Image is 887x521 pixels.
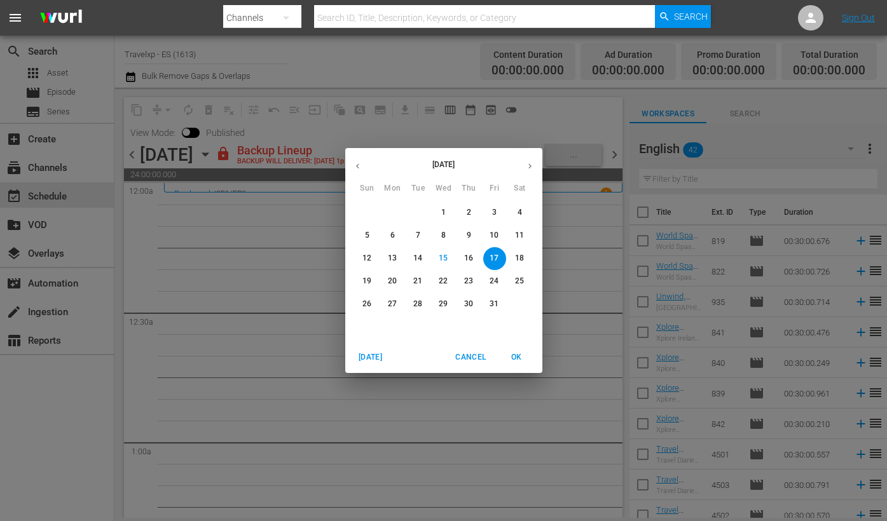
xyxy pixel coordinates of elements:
p: 26 [362,299,371,309]
button: [DATE] [350,347,391,368]
button: 20 [382,270,404,293]
p: 28 [413,299,422,309]
p: 3 [492,207,497,218]
p: 17 [490,253,499,264]
span: Fri [483,182,506,195]
button: 24 [483,270,506,293]
button: 2 [458,201,481,224]
p: 6 [390,230,395,241]
span: Search [674,5,708,28]
button: 11 [509,224,532,247]
p: 10 [490,230,499,241]
p: 16 [464,253,473,264]
p: 20 [388,276,397,287]
button: 1 [432,201,455,224]
button: 17 [483,247,506,270]
button: 19 [356,270,379,293]
p: 9 [467,230,471,241]
button: 16 [458,247,481,270]
p: 11 [515,230,524,241]
span: Wed [432,182,455,195]
span: OK [502,351,532,364]
button: 14 [407,247,430,270]
button: 10 [483,224,506,247]
button: 4 [509,201,532,224]
p: 27 [388,299,397,309]
a: Sign Out [842,13,875,23]
p: 24 [490,276,499,287]
button: 29 [432,293,455,316]
button: 21 [407,270,430,293]
span: Thu [458,182,481,195]
button: Cancel [450,347,491,368]
p: 2 [467,207,471,218]
button: 5 [356,224,379,247]
p: 22 [439,276,448,287]
p: 13 [388,253,397,264]
p: 4 [518,207,522,218]
p: 29 [439,299,448,309]
span: Sun [356,182,379,195]
span: Sat [509,182,532,195]
button: 7 [407,224,430,247]
button: OK [497,347,537,368]
span: Cancel [455,351,486,364]
button: 12 [356,247,379,270]
button: 30 [458,293,481,316]
button: 22 [432,270,455,293]
p: 31 [490,299,499,309]
button: 27 [382,293,404,316]
p: 19 [362,276,371,287]
p: 14 [413,253,422,264]
button: 8 [432,224,455,247]
button: 15 [432,247,455,270]
button: 18 [509,247,532,270]
button: 13 [382,247,404,270]
span: Tue [407,182,430,195]
button: 6 [382,224,404,247]
button: 31 [483,293,506,316]
p: 23 [464,276,473,287]
p: 21 [413,276,422,287]
span: Mon [382,182,404,195]
span: [DATE] [355,351,386,364]
p: 15 [439,253,448,264]
p: 30 [464,299,473,309]
p: [DATE] [370,159,518,170]
p: 8 [441,230,446,241]
span: menu [8,10,23,25]
button: 23 [458,270,481,293]
button: 26 [356,293,379,316]
button: 28 [407,293,430,316]
p: 1 [441,207,446,218]
button: 9 [458,224,481,247]
button: 3 [483,201,506,224]
img: ans4CAIJ8jUAAAAAAAAAAAAAAAAAAAAAAAAgQb4GAAAAAAAAAAAAAAAAAAAAAAAAJMjXAAAAAAAAAAAAAAAAAAAAAAAAgAT5G... [31,3,92,33]
p: 5 [365,230,369,241]
p: 7 [416,230,420,241]
button: 25 [509,270,532,293]
p: 12 [362,253,371,264]
p: 18 [515,253,524,264]
p: 25 [515,276,524,287]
